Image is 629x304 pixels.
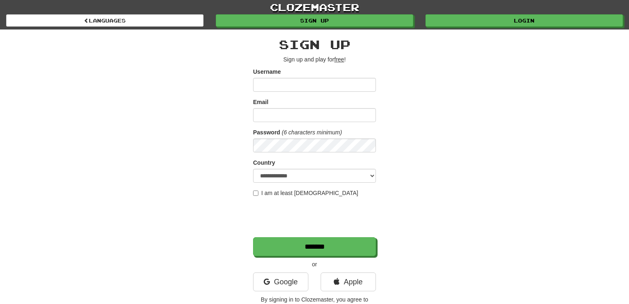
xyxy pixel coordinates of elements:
[253,260,376,268] p: or
[334,56,344,63] u: free
[282,129,342,136] em: (6 characters minimum)
[6,14,204,27] a: Languages
[253,191,258,196] input: I am at least [DEMOGRAPHIC_DATA]
[216,14,413,27] a: Sign up
[253,201,378,233] iframe: reCAPTCHA
[425,14,623,27] a: Login
[253,272,308,291] a: Google
[253,98,268,106] label: Email
[253,38,376,51] h2: Sign up
[253,159,275,167] label: Country
[253,68,281,76] label: Username
[321,272,376,291] a: Apple
[253,128,280,136] label: Password
[253,55,376,64] p: Sign up and play for !
[253,189,358,197] label: I am at least [DEMOGRAPHIC_DATA]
